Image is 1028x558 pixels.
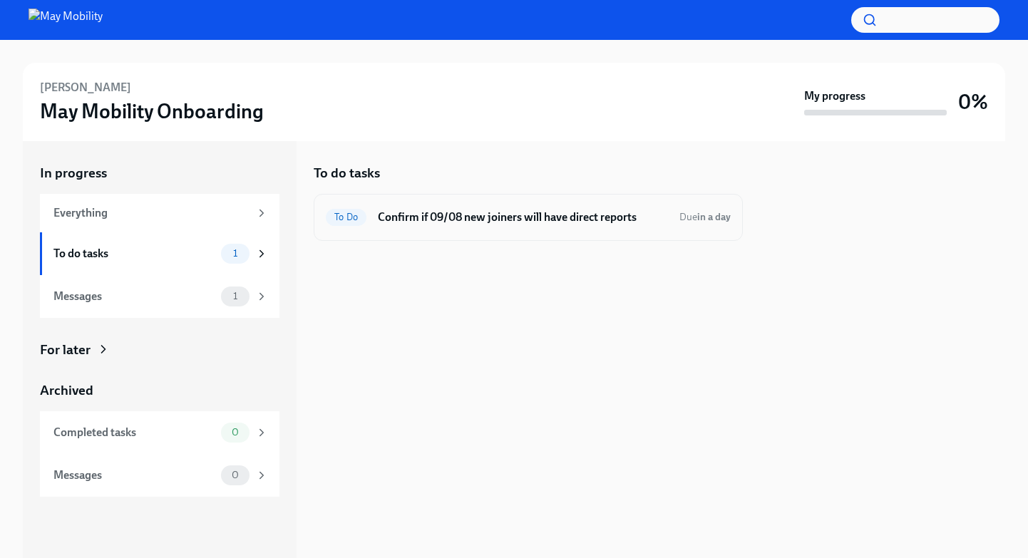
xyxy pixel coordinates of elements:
div: Everything [53,205,250,221]
div: For later [40,341,91,359]
div: Messages [53,467,215,483]
span: 0 [223,427,247,438]
span: August 31st, 2025 09:00 [679,210,731,224]
div: Messages [53,289,215,304]
strong: My progress [804,88,865,104]
a: In progress [40,164,279,182]
a: Archived [40,381,279,400]
a: To do tasks1 [40,232,279,275]
a: Completed tasks0 [40,411,279,454]
a: Everything [40,194,279,232]
h6: [PERSON_NAME] [40,80,131,95]
a: For later [40,341,279,359]
span: 1 [225,248,246,259]
a: Messages0 [40,454,279,497]
h3: 0% [958,89,988,115]
span: 0 [223,470,247,480]
div: Completed tasks [53,425,215,440]
h6: Confirm if 09/08 new joiners will have direct reports [378,210,668,225]
div: To do tasks [53,246,215,262]
span: 1 [225,291,246,301]
a: To DoConfirm if 09/08 new joiners will have direct reportsDuein a day [326,206,731,229]
span: To Do [326,212,366,222]
h3: May Mobility Onboarding [40,98,264,124]
a: Messages1 [40,275,279,318]
span: Due [679,211,731,223]
strong: in a day [697,211,731,223]
h5: To do tasks [314,164,380,182]
img: May Mobility [29,9,103,31]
